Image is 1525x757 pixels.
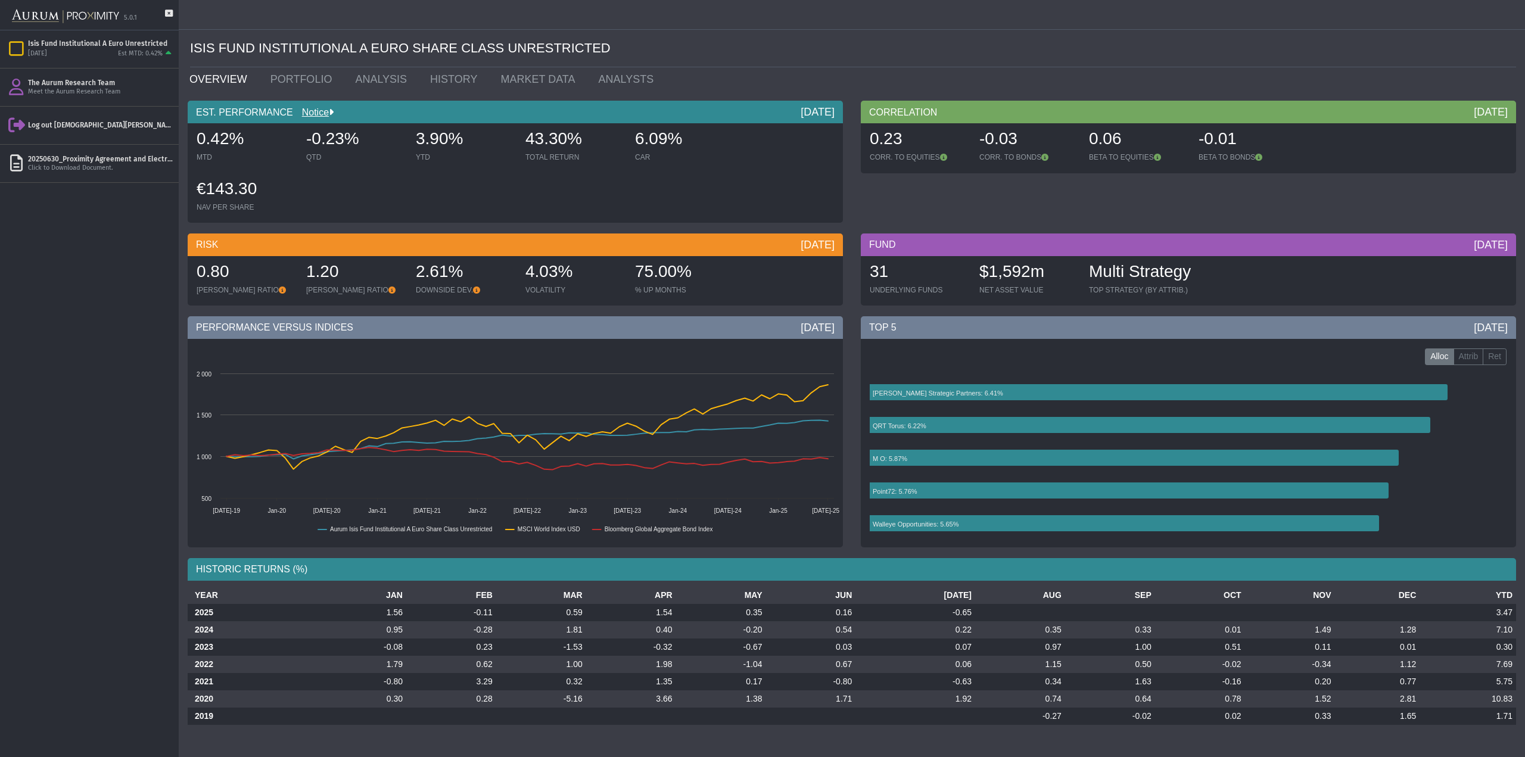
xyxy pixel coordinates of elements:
td: -0.02 [1065,708,1155,725]
th: SEP [1065,587,1155,604]
text: [DATE]-21 [413,507,441,514]
td: 0.35 [676,604,766,621]
td: 10.83 [1420,690,1516,708]
td: 0.54 [765,621,855,638]
th: APR [586,587,676,604]
a: HISTORY [421,67,491,91]
td: -0.34 [1245,656,1335,673]
div: TOTAL RETURN [525,152,623,162]
div: [DATE] [801,320,835,335]
td: 0.06 [855,656,975,673]
div: 3.90% [416,127,513,152]
td: 1.54 [586,604,676,621]
td: 1.92 [855,690,975,708]
text: 1 000 [197,454,211,460]
th: 2021 [188,673,316,690]
td: 0.95 [316,621,406,638]
div: Notice [293,106,334,119]
td: 1.28 [1334,621,1420,638]
td: 0.34 [975,673,1065,690]
text: Jan-24 [669,507,687,514]
label: Attrib [1454,348,1484,365]
td: 0.22 [855,621,975,638]
td: -0.80 [316,673,406,690]
td: -5.16 [496,690,586,708]
div: 0.06 [1089,127,1187,152]
td: 2.81 [1334,690,1420,708]
div: [DATE] [1474,238,1508,252]
td: 0.74 [975,690,1065,708]
th: JUN [765,587,855,604]
td: -0.32 [586,638,676,656]
div: CORRELATION [861,101,1516,123]
div: 31 [870,260,967,285]
a: ANALYSIS [346,67,421,91]
img: Aurum-Proximity%20white.svg [12,3,119,30]
text: Aurum Isis Fund Institutional A Euro Share Class Unrestricted [330,526,492,532]
td: -0.63 [855,673,975,690]
div: YTD [416,152,513,162]
th: NOV [1245,587,1335,604]
div: [DATE] [1474,320,1508,335]
td: -0.67 [676,638,766,656]
td: -0.08 [316,638,406,656]
td: 0.11 [1245,638,1335,656]
td: 0.97 [975,638,1065,656]
div: 1.20 [306,260,404,285]
div: CORR. TO BONDS [979,152,1077,162]
label: Alloc [1425,348,1454,365]
td: 0.40 [586,621,676,638]
text: [DATE]-20 [313,507,341,514]
div: CORR. TO EQUITIES [870,152,967,162]
div: MTD [197,152,294,162]
td: 0.01 [1334,638,1420,656]
a: Notice [293,107,329,117]
td: 0.35 [975,621,1065,638]
th: 2020 [188,690,316,708]
text: 500 [201,496,211,502]
th: 2022 [188,656,316,673]
td: 1.98 [586,656,676,673]
div: 5.0.1 [124,14,137,23]
td: 0.78 [1155,690,1245,708]
div: 75.00% [635,260,733,285]
td: 1.56 [316,604,406,621]
text: Jan-20 [268,507,287,514]
td: 3.47 [1420,604,1516,621]
div: Isis Fund Institutional A Euro Unrestricted [28,39,174,48]
td: 0.59 [496,604,586,621]
td: 0.07 [855,638,975,656]
div: [DATE] [801,238,835,252]
td: 7.10 [1420,621,1516,638]
th: MAY [676,587,766,604]
div: BETA TO BONDS [1199,152,1296,162]
th: AUG [975,587,1065,604]
div: [DATE] [801,105,835,119]
th: 2019 [188,708,316,725]
div: 2.61% [416,260,513,285]
div: NET ASSET VALUE [979,285,1077,295]
label: Ret [1483,348,1507,365]
th: YEAR [188,587,316,604]
td: 7.69 [1420,656,1516,673]
div: 43.30% [525,127,623,152]
td: 3.66 [586,690,676,708]
td: 1.63 [1065,673,1155,690]
td: -1.53 [496,638,586,656]
td: 1.38 [676,690,766,708]
div: Log out [DEMOGRAPHIC_DATA][PERSON_NAME] [28,120,174,130]
div: [PERSON_NAME] RATIO [197,285,294,295]
div: Est MTD: 0.42% [118,49,163,58]
text: 2 000 [197,371,211,378]
td: 0.50 [1065,656,1155,673]
text: Walleye Opportunities: 5.65% [873,521,959,528]
td: 0.02 [1155,708,1245,725]
td: -0.02 [1155,656,1245,673]
td: 0.33 [1065,621,1155,638]
div: $1,592m [979,260,1077,285]
div: FUND [861,233,1516,256]
td: 0.01 [1155,621,1245,638]
td: 0.67 [765,656,855,673]
td: 1.15 [975,656,1065,673]
td: -0.28 [406,621,496,638]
